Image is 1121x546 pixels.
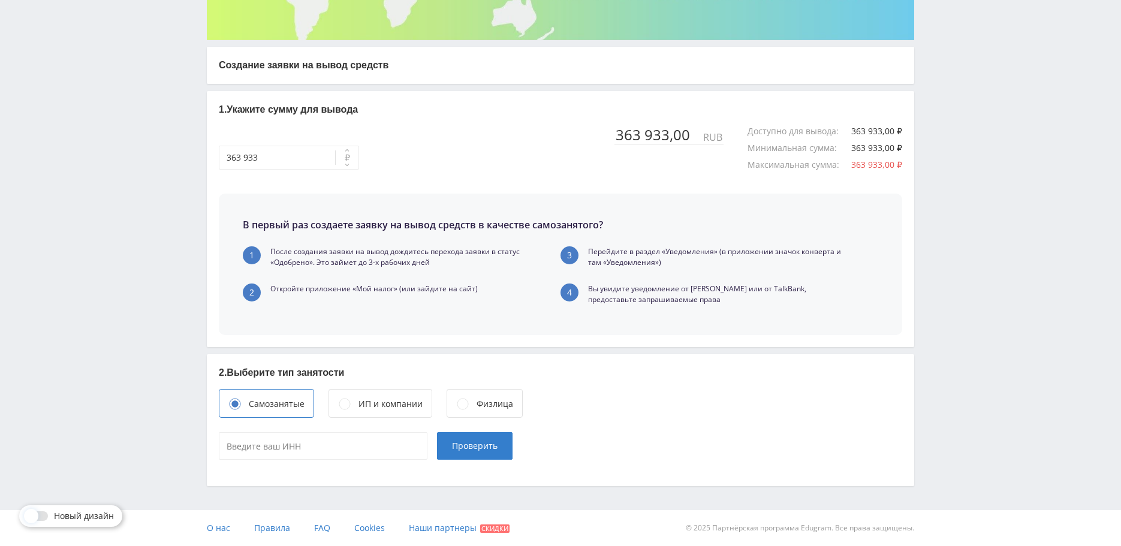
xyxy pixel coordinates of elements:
a: О нас [207,510,230,546]
div: 363 933,00 [614,126,702,143]
p: В первый раз создаете заявку на вывод средств в качестве самозанятого? [243,218,603,232]
span: FAQ [314,522,330,533]
input: Введите ваш ИНН [219,432,427,460]
a: FAQ [314,510,330,546]
div: 1 [243,246,261,264]
span: О нас [207,522,230,533]
p: Откройте приложение «Мой налог» (или зайдите на сайт) [270,283,478,294]
div: RUB [702,132,724,143]
p: После создания заявки на вывод дождитесь перехода заявки в статус «Одобрено». Это займет до 3-х р... [270,246,537,268]
div: Самозанятые [249,397,305,411]
div: ИП и компании [358,397,423,411]
span: Cookies [354,522,385,533]
p: 2. Выберите тип занятости [219,366,902,379]
div: 2 [243,283,261,301]
p: Вы увидите уведомление от [PERSON_NAME] или от TalkBank, предоставьте запрашиваемые права [588,283,854,305]
span: Наши партнеры [409,522,477,533]
a: Наши партнеры Скидки [409,510,510,546]
div: 363 933,00 ₽ [851,143,902,153]
p: 1. Укажите сумму для вывода [219,103,902,116]
div: © 2025 Партнёрская программа Edugram. Все права защищены. [566,510,914,546]
button: ₽ [335,146,359,170]
div: Физлица [477,397,513,411]
span: Новый дизайн [54,511,114,521]
button: Проверить [437,432,513,460]
span: Скидки [480,524,510,533]
span: Правила [254,522,290,533]
p: Создание заявки на вывод средств [219,59,902,72]
div: 363 933,00 ₽ [851,126,902,136]
span: 363 933,00 ₽ [851,159,902,170]
div: 3 [560,246,578,264]
div: Доступно для вывода : [748,126,851,136]
div: Минимальная сумма : [748,143,849,153]
a: Правила [254,510,290,546]
a: Cookies [354,510,385,546]
p: Перейдите в раздел «Уведомления» (в приложении значок конверта и там «Уведомления») [588,246,854,268]
div: Максимальная сумма : [748,160,851,170]
span: Проверить [452,441,498,451]
div: 4 [560,283,578,301]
